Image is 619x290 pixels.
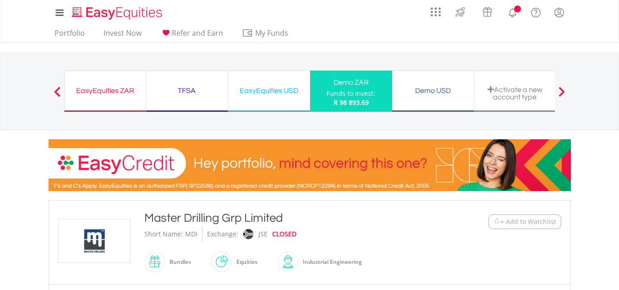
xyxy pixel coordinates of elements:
a: Vouchers [474,2,501,19]
div: Bundles [165,251,191,273]
div: JSE [258,226,268,242]
img: grid-menu-icon.svg [431,7,441,17]
div: EasyEquities ZAR [70,84,140,97]
a: My Profile [548,2,571,22]
div: Demo ZAR [316,76,387,89]
div: Equities [232,251,257,273]
a: AppsGrid [425,2,447,17]
div: Activate a new account type [480,86,550,101]
div: EasyEquities USD [234,84,304,97]
a: Home page [68,2,166,21]
span: Refer and Earn [172,28,223,38]
div: Exchange: [207,226,238,242]
div: Industrial Engineering [298,251,362,273]
img: jse.png [243,229,253,239]
span: R 98 893.69 [334,98,369,107]
span: + Add to Watchlist [500,217,556,226]
a: Notifications [501,2,524,21]
a: Refer and Earn [157,28,227,43]
div: Short Name: [144,226,183,242]
img: EasyCredit Promotion Banner [49,139,571,191]
img: thrive-v2.svg [453,5,468,19]
img: vouchers-v2.svg [480,5,495,19]
img: Watchlist [493,218,500,225]
div: TFSA [152,84,222,97]
div: CLOSED [272,226,296,242]
div: MDI [185,226,197,242]
a: FAQ's and Support [524,2,548,21]
img: EasyEquities_Logo.png [70,5,166,21]
div: Funds to invest: [327,89,375,98]
a: Portfolio [51,28,88,43]
span: My Funds [242,27,302,39]
img: EQU.ZA.MDI.png [60,219,129,263]
div: Master Drilling Grp Limited [144,210,432,226]
button: Watchlist + Add to Watchlist [488,214,561,229]
a: Invest Now [100,28,145,43]
div: Demo USD [398,84,468,97]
